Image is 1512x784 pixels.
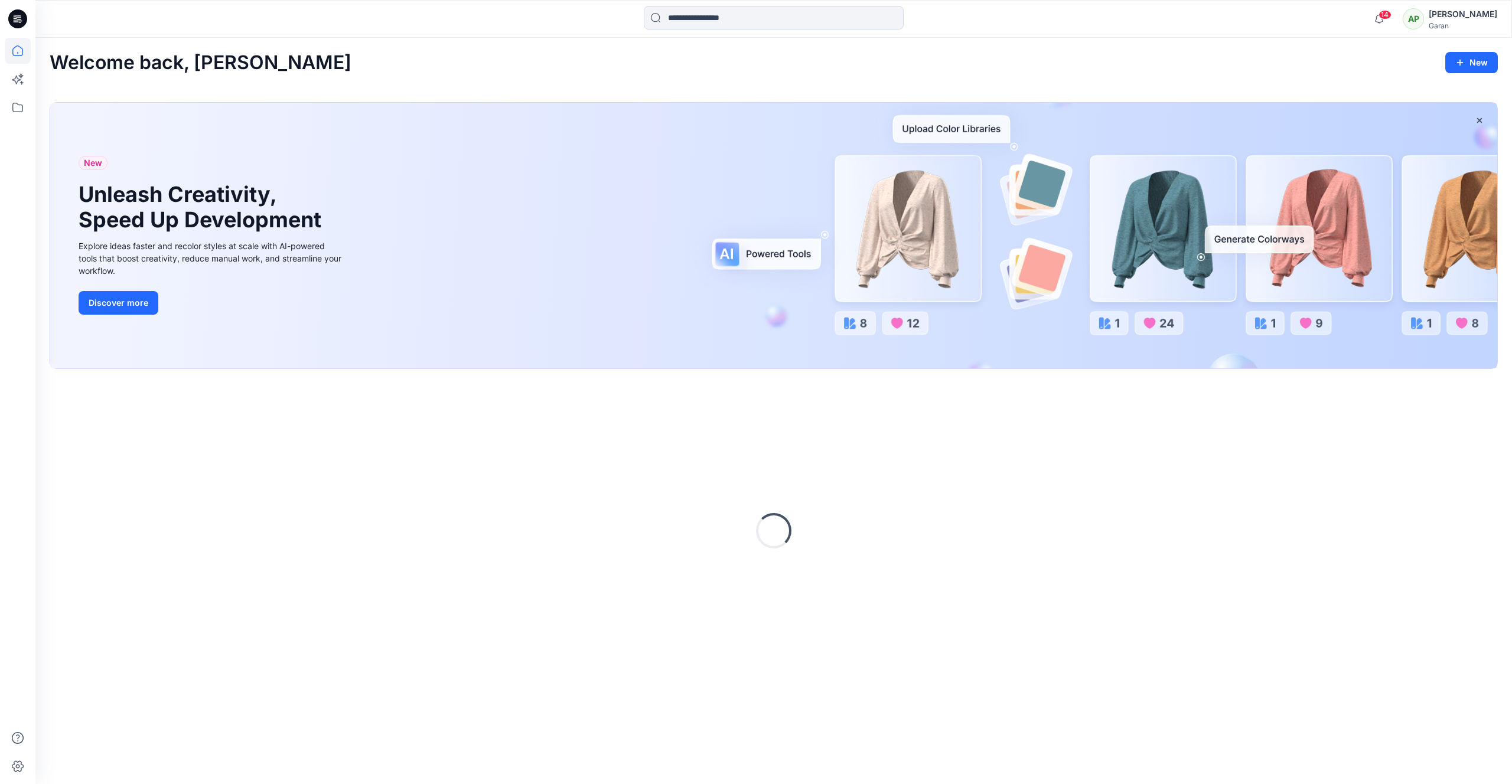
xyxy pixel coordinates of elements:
span: 14 [1379,10,1392,19]
div: Garan [1429,21,1497,30]
a: Discover more [79,291,344,315]
div: AP [1403,8,1424,30]
div: [PERSON_NAME] [1429,7,1497,21]
button: New [1445,52,1498,73]
h1: Unleash Creativity, Speed Up Development [79,182,327,233]
h2: Welcome back, [PERSON_NAME] [50,52,351,74]
button: Discover more [79,291,158,315]
div: Explore ideas faster and recolor styles at scale with AI-powered tools that boost creativity, red... [79,240,344,277]
span: New [84,156,102,170]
